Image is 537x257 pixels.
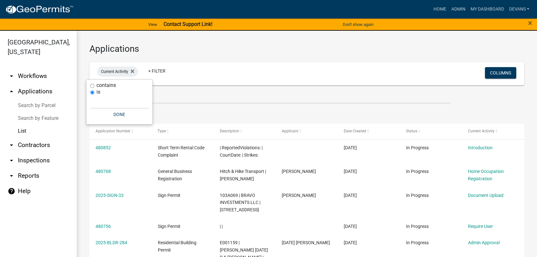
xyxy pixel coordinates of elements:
[157,169,192,181] span: General Business Registration
[220,169,266,181] span: Hitch & Hike Transport | PENNAMON SYLVESTER C
[157,193,180,198] span: Sign Permit
[220,129,239,133] span: Description
[8,141,15,149] i: arrow_drop_down
[449,3,468,15] a: Admin
[406,240,429,245] span: In Progress
[214,124,276,139] datatable-header-cell: Description
[96,193,124,198] a: 2025-SIGN-33
[90,109,149,120] button: Done
[344,224,357,229] span: 09/18/2025
[157,240,196,253] span: Residential Building Permit
[406,129,417,133] span: Status
[276,124,338,139] datatable-header-cell: Applicant
[89,124,151,139] datatable-header-cell: Application Number
[164,21,212,27] strong: Contact Support Link!
[406,193,429,198] span: In Progress
[8,187,15,195] i: help
[344,240,357,245] span: 09/18/2025
[8,157,15,164] i: arrow_drop_down
[151,124,213,139] datatable-header-cell: Type
[406,224,429,229] span: In Progress
[96,224,111,229] a: 480756
[96,145,111,150] a: 480852
[468,3,506,15] a: My Dashboard
[485,67,516,79] button: Columns
[344,169,357,174] span: 09/18/2025
[282,169,316,174] span: Sylvester Cantrell Pennamon
[157,145,204,158] span: Short Term Rental Code Complaint
[8,88,15,95] i: arrow_drop_up
[506,3,532,15] a: devans
[462,124,524,139] datatable-header-cell: Current Activity
[344,129,366,133] span: Date Created
[220,224,223,229] span: | |
[406,145,429,150] span: In Progress
[344,145,357,150] span: 09/19/2025
[468,129,495,133] span: Current Activity
[101,69,128,74] span: Current Activity
[220,193,260,213] span: 103A069 | BRAVO INVESTMENTS LLC | 980 LAKE OCONEE PKWY
[338,124,400,139] datatable-header-cell: Date Created
[400,124,462,139] datatable-header-cell: Status
[468,240,500,245] a: Admin Approval
[96,90,100,95] label: is
[157,224,180,229] span: Sign Permit
[96,129,130,133] span: Application Number
[468,145,493,150] a: Introduction
[96,169,111,174] a: 480768
[406,169,429,174] span: In Progress
[468,193,503,198] a: Document Upload
[282,193,316,198] span: LYNN BLOODWORTH
[528,19,532,27] button: Close
[431,3,449,15] a: Home
[96,240,127,245] a: 2025-BLDR-284
[146,19,160,30] a: View
[8,72,15,80] i: arrow_drop_down
[89,90,450,104] input: Search for applications
[143,65,171,77] a: + Filter
[340,19,376,30] button: Don't show again
[468,169,504,181] a: Home Occupation Registration
[8,172,15,180] i: arrow_drop_down
[468,224,493,229] a: Require User
[528,19,532,27] span: ×
[282,129,298,133] span: Applicant
[89,43,524,54] h3: Applications
[282,240,330,245] span: Ascension De la cruz Alvarez
[220,145,263,158] span: | ReportedViolations: | CourtDate: | Strikes:
[157,129,166,133] span: Type
[344,193,357,198] span: 09/18/2025
[96,83,116,88] label: contains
